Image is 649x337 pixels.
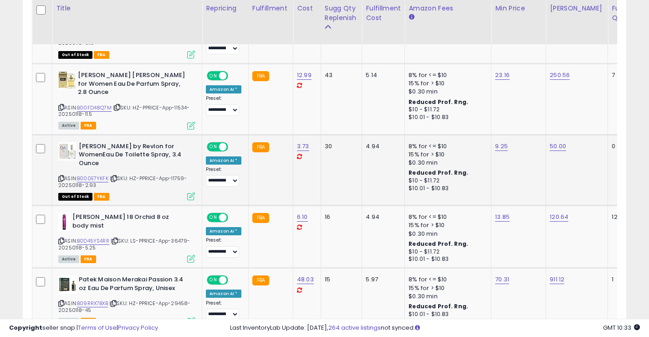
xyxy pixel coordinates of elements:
[409,177,484,185] div: $10 - $11.72
[81,122,96,130] span: FBA
[77,300,108,307] a: B09RRX7BXB
[325,213,355,221] div: 16
[366,275,398,284] div: 5.97
[230,324,640,332] div: Last InventoryLab Update: [DATE], not synced.
[79,275,189,295] b: Patek Maison Merakai Passion 3.4 oz Eau De Parfum Spray, Unisex
[550,213,568,222] a: 120.64
[366,71,398,79] div: 5.14
[78,323,117,332] a: Terms of Use
[409,106,484,114] div: $10 - $11.72
[77,175,108,182] a: B000E7YKFK
[58,213,195,262] div: ASIN:
[9,324,158,332] div: seller snap | |
[366,213,398,221] div: 4.94
[366,4,401,23] div: Fulfillment Cost
[56,4,198,13] div: Title
[58,142,77,161] img: 41ZslT6lw+L._SL40_.jpg
[252,71,269,81] small: FBA
[409,114,484,121] div: $10.01 - $10.83
[328,323,381,332] a: 264 active listings
[72,213,183,232] b: [PERSON_NAME] 18 Orchid 8 oz body mist
[58,275,195,324] div: ASIN:
[366,142,398,150] div: 4.94
[495,213,510,222] a: 13.85
[409,255,484,263] div: $10.01 - $10.83
[227,72,241,80] span: OFF
[409,275,484,284] div: 8% for <= $10
[612,4,643,23] div: Fulfillable Quantity
[58,10,195,57] div: ASIN:
[206,290,241,298] div: Amazon AI *
[297,213,308,222] a: 6.10
[206,156,241,165] div: Amazon AI *
[409,88,484,96] div: $0.30 min
[612,275,640,284] div: 1
[325,142,355,150] div: 30
[77,104,112,112] a: B00FD48Q7M
[58,142,195,200] div: ASIN:
[409,292,484,301] div: $0.30 min
[58,275,77,294] img: 51Xz2K5D3ML._SL40_.jpg
[325,71,355,79] div: 43
[206,85,241,93] div: Amazon AI *
[208,72,219,80] span: ON
[206,300,241,321] div: Preset:
[206,166,241,187] div: Preset:
[206,4,245,13] div: Repricing
[603,323,640,332] span: 2025-08-13 10:33 GMT
[9,323,42,332] strong: Copyright
[227,214,241,222] span: OFF
[252,4,289,13] div: Fulfillment
[206,227,241,235] div: Amazon AI *
[58,213,70,231] img: 31HP5gv8O2L._SL40_.jpg
[612,142,640,150] div: 0
[550,4,604,13] div: [PERSON_NAME]
[58,71,195,129] div: ASIN:
[58,71,76,89] img: 41Mqw-q5IgL._SL40_.jpg
[227,276,241,284] span: OFF
[409,13,414,21] small: Amazon Fees.
[550,142,566,151] a: 50.00
[409,284,484,292] div: 15% for > $10
[409,71,484,79] div: 8% for <= $10
[58,300,191,313] span: | SKU: HZ-PPRICE-App-29458-20250118-45
[94,51,109,59] span: FBA
[58,175,187,188] span: | SKU: HZ-PPRICE-App-11759-20250118-2.93
[78,71,189,99] b: [PERSON_NAME] [PERSON_NAME] for Women Eau De Parfum Spray, 2.8 Ounce
[58,193,92,201] span: All listings that are currently out of stock and unavailable for purchase on Amazon
[206,95,241,116] div: Preset:
[297,71,312,80] a: 12.99
[325,275,355,284] div: 15
[297,142,309,151] a: 3.73
[409,79,484,88] div: 15% for > $10
[58,237,190,251] span: | SKU: LS-PPRICE-App-36479-20250118-5.25
[58,104,190,118] span: | SKU: HZ-PPRICE-App-11534-20250118-11.5
[550,275,564,284] a: 911.12
[118,323,158,332] a: Privacy Policy
[94,193,109,201] span: FBA
[208,214,219,222] span: ON
[58,122,79,130] span: All listings currently available for purchase on Amazon
[252,142,269,152] small: FBA
[409,302,468,310] b: Reduced Prof. Rng.
[77,237,109,245] a: B0D45YS4RR
[325,4,358,23] div: Sugg Qty Replenish
[612,71,640,79] div: 7
[409,142,484,150] div: 8% for <= $10
[206,237,241,258] div: Preset:
[495,275,509,284] a: 70.31
[252,275,269,285] small: FBA
[81,255,96,263] span: FBA
[409,98,468,106] b: Reduced Prof. Rng.
[409,4,487,13] div: Amazon Fees
[495,71,510,80] a: 23.16
[58,255,79,263] span: All listings currently available for purchase on Amazon
[227,143,241,150] span: OFF
[297,4,317,13] div: Cost
[495,4,542,13] div: Min Price
[409,248,484,256] div: $10 - $11.72
[495,142,508,151] a: 9.25
[208,276,219,284] span: ON
[409,185,484,192] div: $10.01 - $10.83
[79,142,189,170] b: [PERSON_NAME] by Revlon for WomenEau De Toilette Spray, 3.4 Ounce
